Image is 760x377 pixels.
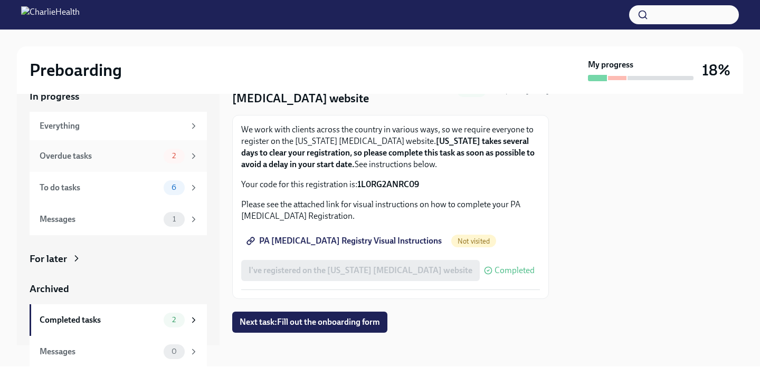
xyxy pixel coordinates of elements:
a: PA [MEDICAL_DATA] Registry Visual Instructions [241,230,449,252]
a: Completed tasks2 [30,304,207,336]
span: Completed [495,266,535,275]
strong: [DATE] [526,86,549,95]
button: Next task:Fill out the onboarding form [232,312,387,333]
p: We work with clients across the country in various ways, so we require everyone to register on th... [241,124,540,170]
strong: 1L0RG2ANRC09 [357,179,419,189]
span: 0 [165,347,183,355]
a: In progress [30,90,207,103]
p: Please see the attached link for visual instructions on how to complete your PA [MEDICAL_DATA] Re... [241,199,540,222]
span: Not visited [451,237,496,245]
span: 1 [166,215,182,223]
a: Archived [30,282,207,296]
div: Everything [40,120,185,132]
span: Next task : Fill out the onboarding form [240,317,380,327]
span: 6 [165,183,183,191]
span: Completed [490,86,549,95]
h3: 18% [702,61,730,80]
h2: Preboarding [30,60,122,81]
a: Overdue tasks2 [30,140,207,172]
img: CharlieHealth [21,6,80,23]
span: 2 [166,152,182,160]
a: Messages1 [30,204,207,235]
div: Completed tasks [40,314,159,326]
a: Everything [30,112,207,140]
a: For later [30,252,207,266]
span: PA [MEDICAL_DATA] Registry Visual Instructions [249,236,442,246]
div: Overdue tasks [40,150,159,162]
strong: My progress [588,59,633,71]
div: For later [30,252,67,266]
span: 2 [166,316,182,324]
a: Messages0 [30,336,207,368]
p: Your code for this registration is: [241,179,540,190]
div: To do tasks [40,182,159,194]
strong: [US_STATE] takes several days to clear your registration, so please complete this task as soon as... [241,136,535,169]
div: Messages [40,346,159,357]
div: Messages [40,214,159,225]
a: To do tasks6 [30,172,207,204]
